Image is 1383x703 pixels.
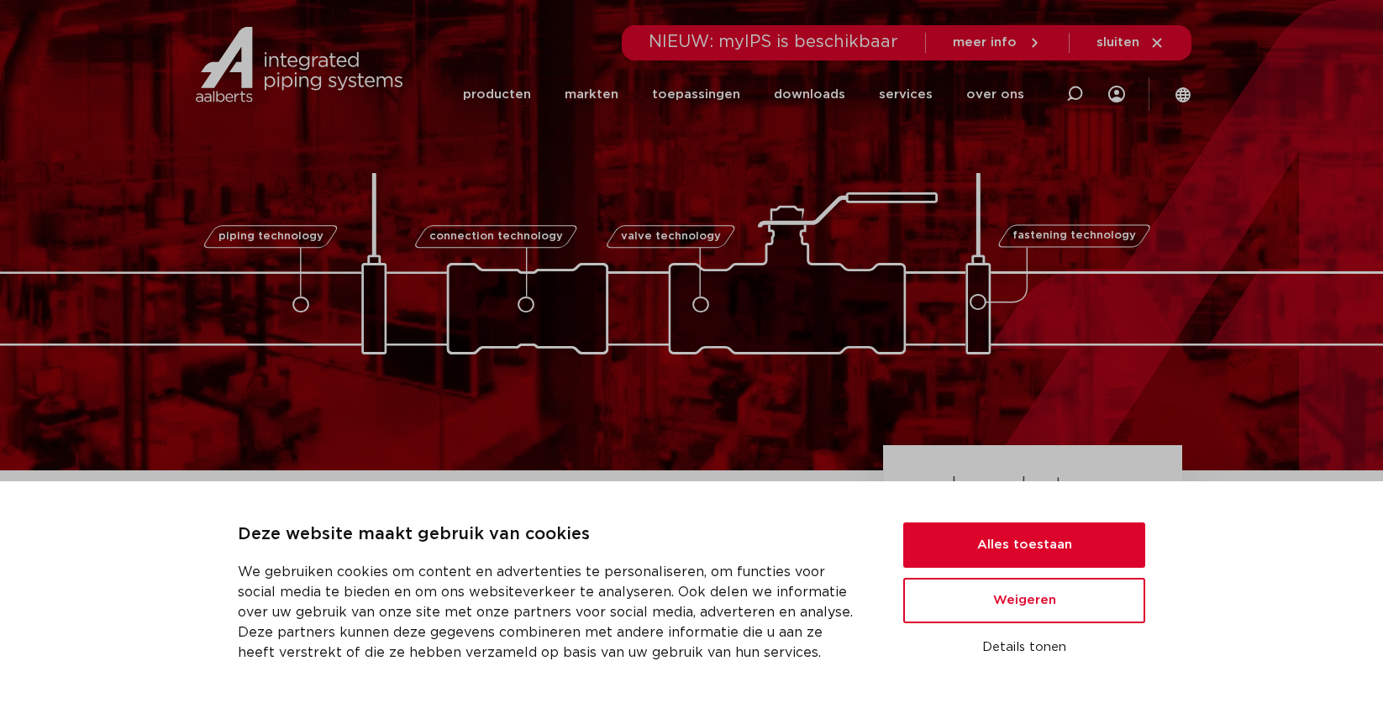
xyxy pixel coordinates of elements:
[620,231,720,242] span: valve technology
[1012,231,1136,242] span: fastening technology
[652,60,740,129] a: toepassingen
[953,35,1042,50] a: meer info
[1108,60,1125,129] div: my IPS
[565,60,618,129] a: markten
[463,60,1024,129] nav: Menu
[879,60,933,129] a: services
[218,231,323,242] span: piping technology
[903,633,1145,662] button: Details tonen
[903,522,1145,568] button: Alles toestaan
[1096,36,1139,49] span: sluiten
[429,231,563,242] span: connection technology
[238,522,863,548] p: Deze website maakt gebruik van cookies
[909,470,1091,504] h3: zoek producten
[966,60,1024,129] a: over ons
[953,36,1017,49] span: meer info
[238,562,863,663] p: We gebruiken cookies om content en advertenties te personaliseren, om functies voor social media ...
[774,60,845,129] a: downloads
[1096,35,1165,50] a: sluiten
[463,60,531,129] a: producten
[649,34,898,50] span: NIEUW: myIPS is beschikbaar
[903,578,1145,623] button: Weigeren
